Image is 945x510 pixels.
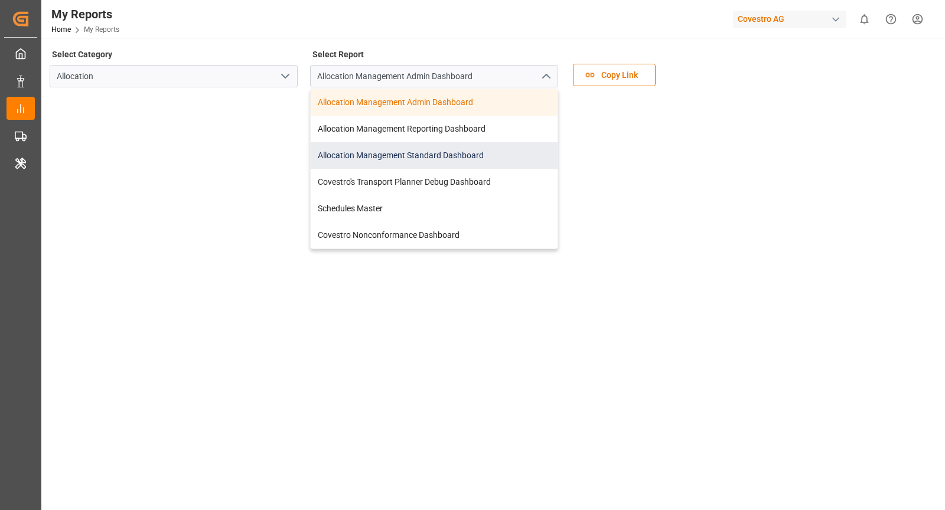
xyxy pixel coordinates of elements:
button: open menu [276,67,294,86]
div: Covestro's Transport Planner Debug Dashboard [311,169,558,195]
label: Select Category [50,46,114,63]
label: Select Report [310,46,366,63]
div: My Reports [51,5,119,23]
button: close menu [536,67,554,86]
button: Covestro AG [733,8,851,30]
div: Allocation Management Standard Dashboard [311,142,558,169]
div: Allocation Management Admin Dashboard [311,89,558,116]
input: Type to search/select [50,65,298,87]
input: Type to search/select [310,65,558,87]
span: Copy Link [595,69,644,81]
div: Allocation Management Reporting Dashboard [311,116,558,142]
div: Covestro Nonconformance Dashboard [311,222,558,249]
div: Covestro AG [733,11,846,28]
button: Help Center [878,6,904,32]
div: Schedules Master [311,195,558,222]
button: show 0 new notifications [851,6,878,32]
button: Copy Link [573,64,656,86]
a: Home [51,25,71,34]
